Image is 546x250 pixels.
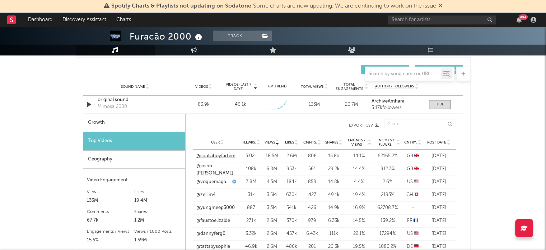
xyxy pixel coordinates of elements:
[303,191,321,199] div: 427
[187,101,220,108] div: 83.9k
[284,204,300,212] div: 541k
[83,114,185,132] div: Growth
[404,153,422,160] div: GB
[98,96,173,104] a: original sound
[375,191,400,199] div: 2193 %
[404,230,422,237] div: US
[404,140,417,145] span: Cntry.
[346,191,372,199] div: 19.4 %
[298,101,331,108] div: 133M
[346,217,372,224] div: 14.5 %
[57,13,111,27] a: Discovery Assistant
[264,165,280,173] div: 6.8M
[213,31,258,41] button: Track
[130,31,204,42] div: Furacão 2000
[242,217,260,224] div: 271k
[365,71,441,77] input: Search by song name or URL
[325,178,343,186] div: 14.8k
[196,178,230,186] a: @voguemagazine
[265,140,275,145] span: Views
[196,217,230,224] a: @faustoelizalde
[346,178,372,186] div: 4.4 %
[111,13,136,27] a: Charts
[242,153,260,160] div: 5.02k
[303,178,321,186] div: 858
[196,163,239,177] a: @joshh.[PERSON_NAME]
[264,230,280,237] div: 2.6M
[87,216,134,225] div: 67.7k
[196,230,225,237] a: @dannyferg0
[264,153,280,160] div: 18.5M
[346,138,367,147] span: Engmts / Views
[235,101,246,108] div: 46.1k
[404,178,422,186] div: US
[111,3,251,9] span: Spotify Charts & Playlists not updating on Sodatone
[325,230,343,237] div: 111k
[285,140,294,145] span: Likes
[388,15,496,24] input: Search for artists
[375,153,400,160] div: 52165.2 %
[375,84,414,89] span: Author / Followers
[134,196,182,205] div: 19.4M
[87,236,134,245] div: 15.5%
[195,85,208,89] span: Videos
[404,165,422,173] div: GB
[284,230,300,237] div: 457k
[196,191,216,199] a: @zeli.m4
[404,191,422,199] div: CH
[196,153,235,160] a: @souljaboyfartem
[134,208,182,216] div: Shares
[242,230,260,237] div: 3.32k
[346,153,372,160] div: 14.1 %
[261,84,294,89] div: 6M Trend
[83,150,185,169] div: Geography
[414,244,419,249] span: 🇩🇪
[83,132,185,150] div: Top Videos
[425,178,452,186] div: [DATE]
[372,99,421,104] a: ArchiveAmhara
[325,217,343,224] div: 6.33k
[301,85,323,89] span: Total Views
[23,13,57,27] a: Dashboard
[196,204,235,212] a: @yungmeep3000
[375,230,400,237] div: 17294 %
[303,165,321,173] div: 561
[264,217,280,224] div: 2.6M
[325,153,343,160] div: 15.8k
[98,103,127,110] div: Mimosa 2000
[415,65,463,74] button: Official(7)
[346,204,372,212] div: 16.9 %
[325,165,343,173] div: 29.2k
[303,153,321,160] div: 806
[303,140,317,145] span: Cmnts.
[335,101,368,108] div: 20.7M
[375,165,400,173] div: 912.3 %
[517,17,522,23] button: 99+
[425,217,452,224] div: [DATE]
[346,230,372,237] div: 22.1 %
[87,208,134,216] div: Comments
[425,165,452,173] div: [DATE]
[372,99,405,104] strong: ArchiveAmhara
[425,204,452,212] div: [DATE]
[121,85,145,89] span: Sound Name
[242,191,260,199] div: 31k
[414,179,419,184] span: 🇺🇸
[427,140,446,145] span: Post Date
[303,230,321,237] div: 6.43k
[375,138,396,147] span: Engmts / Fllwrs.
[134,227,182,236] div: Views / 1000 Posts
[346,165,372,173] div: 14.4 %
[414,167,419,171] span: 🇬🇧
[375,204,400,212] div: 62708.7 %
[224,82,253,91] span: Videos (last 7 days)
[87,176,182,185] div: Video Engagement
[404,217,422,224] div: FR
[87,188,134,196] div: Views
[264,204,280,212] div: 3.3M
[242,204,260,212] div: 887
[375,178,400,186] div: 2.6 %
[414,192,419,197] span: 🇨🇭
[361,65,409,74] button: UGC(805)
[284,178,300,186] div: 184k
